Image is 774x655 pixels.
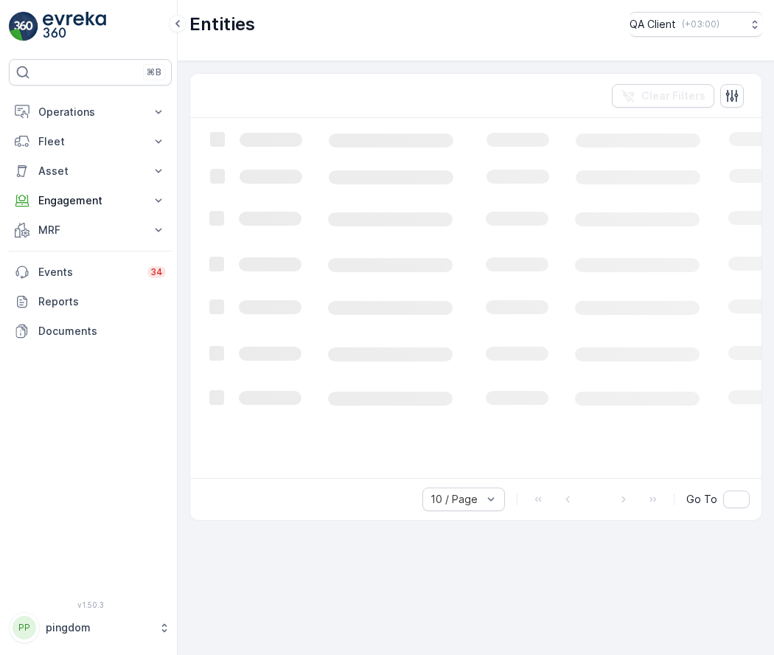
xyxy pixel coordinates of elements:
p: Fleet [38,134,142,149]
p: Engagement [38,193,142,208]
p: ( +03:00 ) [682,18,719,30]
img: logo_light-DOdMpM7g.png [43,12,106,41]
button: Operations [9,97,172,127]
button: Fleet [9,127,172,156]
button: Clear Filters [612,84,714,108]
p: Operations [38,105,142,119]
p: Reports [38,294,166,309]
button: MRF [9,215,172,245]
div: PP [13,616,36,640]
p: Asset [38,164,142,179]
p: pingdom [46,620,151,635]
a: Events34 [9,257,172,287]
a: Documents [9,316,172,346]
a: Reports [9,287,172,316]
img: logo [9,12,38,41]
p: Events [38,265,139,280]
p: Documents [38,324,166,339]
p: QA Client [630,17,676,32]
button: Engagement [9,186,172,215]
span: Go To [686,492,717,507]
button: QA Client(+03:00) [630,12,762,37]
button: Asset [9,156,172,186]
button: PPpingdom [9,612,172,643]
p: ⌘B [147,66,161,78]
p: Clear Filters [641,89,705,103]
p: Entities [189,13,255,36]
p: 34 [150,266,163,278]
span: v 1.50.3 [9,600,172,609]
p: MRF [38,223,142,238]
